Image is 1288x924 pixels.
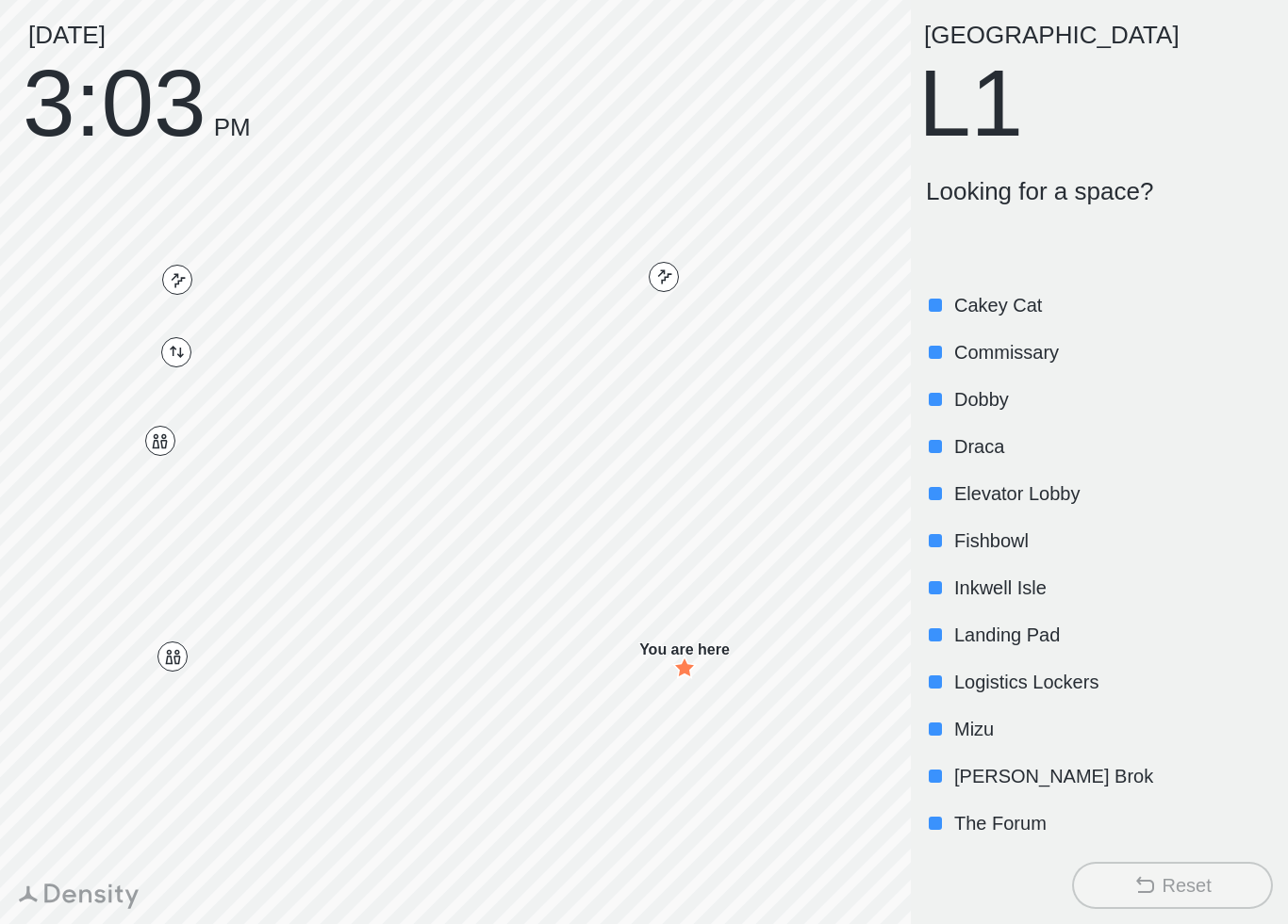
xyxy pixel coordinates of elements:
p: Dobby [954,386,1269,413]
p: Mizu [954,716,1269,742]
p: Cakey Cat [954,292,1269,318]
p: Elevator Lobby [954,480,1269,507]
p: Landing Pad [954,622,1269,648]
p: [PERSON_NAME] Brok [954,763,1269,789]
p: Looking for a space? [926,177,1273,206]
p: The Forum [954,810,1269,836]
p: Fishbowl [954,527,1269,554]
button: Reset [1072,862,1273,909]
p: Inkwell Isle [954,575,1269,601]
p: Draca [954,433,1269,460]
div: Reset [1162,872,1211,899]
p: Commissary [954,339,1269,365]
p: Logistics Lockers [954,669,1269,695]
